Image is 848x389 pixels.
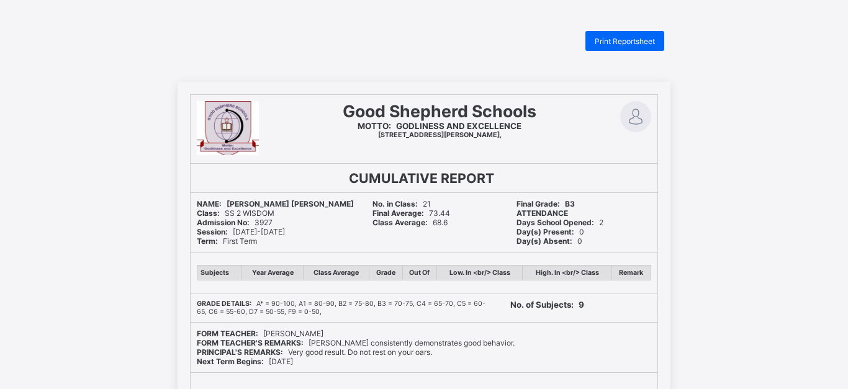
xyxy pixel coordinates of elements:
span: [PERSON_NAME] consistently demonstrates good behavior. [197,338,515,347]
span: [STREET_ADDRESS][PERSON_NAME], [378,131,502,139]
b: Day(s) Absent: [516,236,572,246]
span: First Term [197,236,257,246]
span: [DATE] [197,357,293,366]
span: [DATE]-[DATE] [197,227,285,236]
th: Remark [611,265,651,280]
b: NAME: [197,199,222,208]
th: Out Of [402,265,437,280]
b: Session: [197,227,228,236]
span: B3 [516,199,575,208]
span: 0 [516,236,582,246]
span: 2 [516,218,603,227]
th: Grade [369,265,402,280]
b: Class Average: [372,218,428,227]
b: FORM TEACHER: [197,329,258,338]
b: No. in Class: [372,199,418,208]
b: FORM TEACHER'S REMARKS: [197,338,304,347]
th: High. In <br/> Class [523,265,611,280]
span: Good Shepherd Schools [343,101,536,121]
th: Year Average [242,265,304,280]
span: Very good result. Do not rest on your oars. [197,347,432,357]
span: 3927 [197,218,273,227]
th: Subjects [197,265,242,280]
b: GRADE DETAILS: [197,300,251,308]
th: Low. In <br/> Class [437,265,523,280]
span: GODLINESS AND EXCELLENCE [358,121,521,131]
b: Final Average: [372,208,424,218]
span: 0 [516,227,584,236]
b: CUMULATIVE REPORT [349,170,494,186]
span: A* = 90-100, A1 = 80-90, B2 = 75-80, B3 = 70-75, C4 = 65-70, C5 = 60-65, C6 = 55-60, D7 = 50-55, ... [197,300,485,316]
b: Days School Opened: [516,218,594,227]
b: No. of Subjects: [510,300,574,310]
span: 9 [510,300,584,310]
b: Day(s) Present: [516,227,574,236]
b: Next Term Begins: [197,357,264,366]
b: MOTTO: [358,121,391,131]
span: 68.6 [372,218,448,227]
span: [PERSON_NAME] [PERSON_NAME] [197,199,354,208]
b: Final Grade: [516,199,560,208]
span: SS 2 WISDOM [197,208,274,218]
span: [PERSON_NAME] [197,329,323,338]
b: Term: [197,236,218,246]
span: 73.44 [372,208,450,218]
th: Class Average [304,265,369,280]
b: Admission No: [197,218,250,227]
b: ATTENDANCE [516,208,568,218]
b: PRINCIPAL'S REMARKS: [197,347,283,357]
span: 21 [372,199,431,208]
b: Class: [197,208,220,218]
span: Print Reportsheet [595,37,655,46]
